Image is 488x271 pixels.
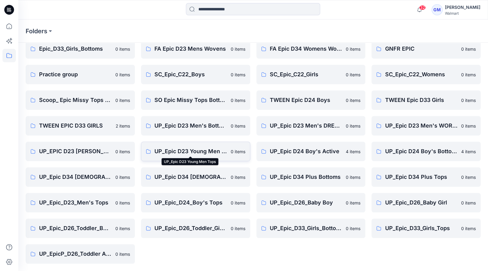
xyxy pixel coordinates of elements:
a: FA Epic D34 Womens Woven0 items [256,39,366,59]
p: SC_Epic_C22_Boys [154,70,227,79]
p: 0 items [346,123,360,129]
a: UP_Epic D23 Young Men Tops0 items [141,142,250,161]
p: 0 items [346,174,360,180]
p: SO Epic Missy Tops Bottoms Dress [154,96,227,104]
div: Walmart [445,11,480,16]
p: UP_Epic_D23_Men's Tops [39,198,112,207]
a: UP_Epic D23 Men's DRESSWEAR0 items [256,116,366,135]
p: UP_Epic_D26_Toddler_Girls Tops & Bottoms [154,224,227,233]
p: 0 items [231,71,245,78]
p: Scoop_ Epic Missy Tops Bottoms Dress [39,96,112,104]
a: FA Epic D23 Mens Wovens0 items [141,39,250,59]
p: 0 items [461,225,476,232]
a: UP_Epic D24 Boy's Bottoms4 items [371,142,481,161]
p: 0 items [231,97,245,103]
p: UP_Epic D23 Young Men Tops [154,147,227,156]
p: 4 items [461,148,476,155]
a: UP_Epic D23 Men's Bottoms0 items [141,116,250,135]
p: 0 items [231,200,245,206]
p: 0 items [115,174,130,180]
a: UP_EpicP_D26_Toddler Active0 items [26,244,135,264]
p: 0 items [231,225,245,232]
p: 0 items [461,200,476,206]
p: 0 items [461,174,476,180]
a: UP_Epic_D26_Toddler_Girls Tops & Bottoms0 items [141,219,250,238]
p: 0 items [461,97,476,103]
p: 0 items [115,71,130,78]
a: UP_Epic D24 Boy's Active4 items [256,142,366,161]
p: FA Epic D23 Mens Wovens [154,45,227,53]
a: UP_EPIC D23 [PERSON_NAME]0 items [26,142,135,161]
a: UP_Epic_D23_Men's Tops0 items [26,193,135,212]
a: UP_Epic_D26_Baby Boy0 items [256,193,366,212]
p: 0 items [461,46,476,52]
p: 0 items [346,97,360,103]
p: UP_Epic D24 Boy's Active [270,147,342,156]
p: UP_EPIC D23 [PERSON_NAME] [39,147,112,156]
p: 0 items [115,225,130,232]
a: TWEEN Epic D24 Boys0 items [256,90,366,110]
p: UP_Epic D34 [DEMOGRAPHIC_DATA] Bottoms [39,173,112,181]
a: UP_Epic D34 Plus Tops0 items [371,167,481,187]
p: UP_Epic D23 Men's DRESSWEAR [270,121,342,130]
p: 0 items [461,123,476,129]
a: SC_Epic_C22_Womens0 items [371,65,481,84]
p: 0 items [115,97,130,103]
p: UP_Epic D34 Plus Tops [385,173,457,181]
p: SC_Epic_C22_Girls [270,70,342,79]
p: 0 items [346,200,360,206]
p: UP_Epic_D33_Girls_Bottoms [270,224,342,233]
p: 0 items [231,148,245,155]
p: 0 items [461,71,476,78]
p: 0 items [115,200,130,206]
p: UP_Epic_D33_Girls_Tops [385,224,457,233]
p: UP_Epic D23 Men's WORKWEAR [385,121,457,130]
p: 0 items [346,46,360,52]
p: GNFR EPIC [385,45,457,53]
a: Scoop_ Epic Missy Tops Bottoms Dress0 items [26,90,135,110]
a: UP_Epic D34 Plus Bottoms0 items [256,167,366,187]
a: UP_Epic_D24_Boy's Tops0 items [141,193,250,212]
a: TWEEN Epic D33 Girls0 items [371,90,481,110]
p: Epic_D33_Girls_Bottoms [39,45,112,53]
p: TWEEN Epic D33 Girls [385,96,457,104]
p: UP_Epic D34 [DEMOGRAPHIC_DATA] Top [154,173,227,181]
a: UP_Epic_D33_Girls_Bottoms0 items [256,219,366,238]
p: 0 items [231,123,245,129]
p: UP_EpicP_D26_Toddler Active [39,250,112,258]
p: UP_Epic_D26_Baby Girl [385,198,457,207]
a: UP_Epic D23 Men's WORKWEAR0 items [371,116,481,135]
a: UP_Epic D34 [DEMOGRAPHIC_DATA] Bottoms0 items [26,167,135,187]
p: UP_Epic D34 Plus Bottoms [270,173,342,181]
span: 32 [419,5,426,10]
p: UP_Epic D23 Men's Bottoms [154,121,227,130]
a: SO Epic Missy Tops Bottoms Dress0 items [141,90,250,110]
a: SC_Epic_C22_Boys0 items [141,65,250,84]
div: [PERSON_NAME] [445,4,480,11]
a: TWEEN EPIC D33 GIRLS2 items [26,116,135,135]
p: 4 items [346,148,360,155]
a: GNFR EPIC0 items [371,39,481,59]
p: UP_Epic D24 Boy's Bottoms [385,147,457,156]
p: UP_Epic_D24_Boy's Tops [154,198,227,207]
p: 0 items [231,174,245,180]
a: UP_Epic_D33_Girls_Tops0 items [371,219,481,238]
p: TWEEN EPIC D33 GIRLS [39,121,112,130]
p: 2 items [116,123,130,129]
p: UP_Epic_D26_Baby Boy [270,198,342,207]
a: UP_Epic_D26_Toddler_Boys Tops & Bottoms0 items [26,219,135,238]
a: Folders [26,27,47,35]
p: 0 items [115,46,130,52]
a: SC_Epic_C22_Girls0 items [256,65,366,84]
a: Epic_D33_Girls_Bottoms0 items [26,39,135,59]
p: 0 items [115,148,130,155]
p: 0 items [115,251,130,257]
a: UP_Epic_D26_Baby Girl0 items [371,193,481,212]
p: 0 items [346,71,360,78]
p: UP_Epic_D26_Toddler_Boys Tops & Bottoms [39,224,112,233]
a: UP_Epic D34 [DEMOGRAPHIC_DATA] Top0 items [141,167,250,187]
p: Practice group [39,70,112,79]
p: 0 items [231,46,245,52]
p: SC_Epic_C22_Womens [385,70,457,79]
